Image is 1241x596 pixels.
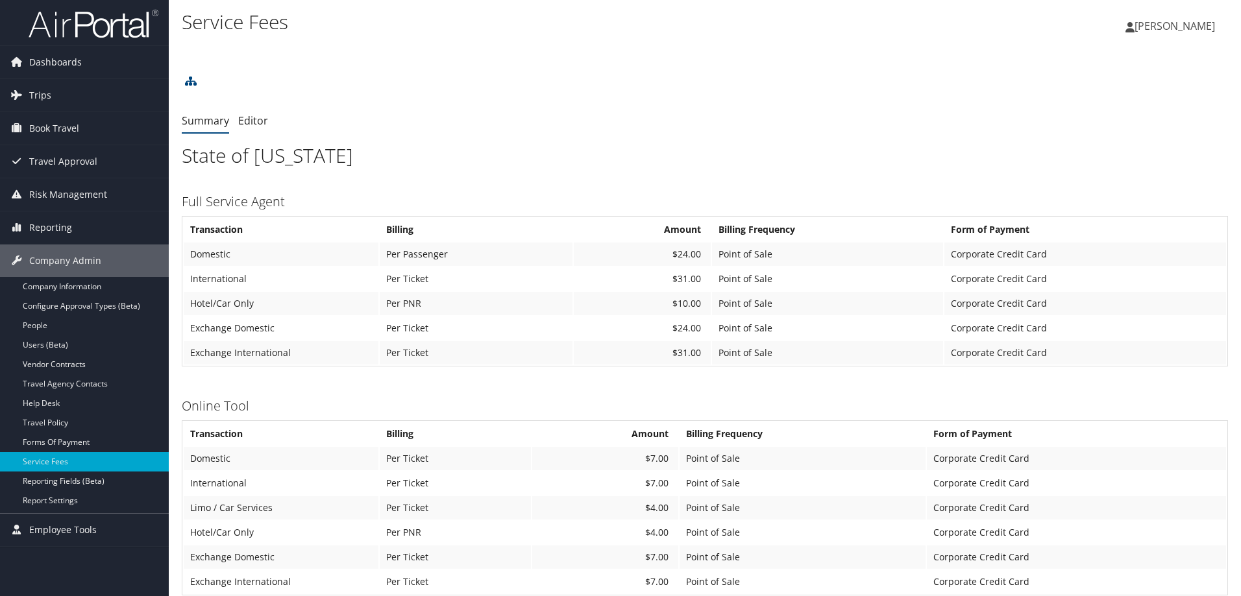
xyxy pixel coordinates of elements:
[380,471,531,495] td: Per Ticket
[574,243,711,266] td: $24.00
[680,422,926,446] th: Billing Frequency
[380,267,572,291] td: Per Ticket
[29,178,107,211] span: Risk Management
[29,112,79,145] span: Book Travel
[184,471,378,495] td: International
[712,267,943,291] td: Point of Sale
[574,267,711,291] td: $31.00
[532,570,678,593] td: $7.00
[532,545,678,569] td: $7.00
[184,447,378,470] td: Domestic
[574,292,711,315] td: $10.00
[182,113,229,128] a: Summary
[927,422,1226,446] th: Form of Payment
[1135,19,1215,33] span: [PERSON_NAME]
[532,447,678,470] td: $7.00
[712,218,943,241] th: Billing Frequency
[184,243,378,266] td: Domestic
[944,243,1226,266] td: Corporate Credit Card
[927,570,1226,593] td: Corporate Credit Card
[944,218,1226,241] th: Form of Payment
[927,447,1226,470] td: Corporate Credit Card
[380,545,531,569] td: Per Ticket
[680,521,926,544] td: Point of Sale
[182,397,1228,415] h3: Online Tool
[184,218,378,241] th: Transaction
[29,244,101,277] span: Company Admin
[532,496,678,519] td: $4.00
[380,521,531,544] td: Per PNR
[380,316,572,340] td: Per Ticket
[532,422,678,446] th: Amount
[712,243,943,266] td: Point of Sale
[927,545,1226,569] td: Corporate Credit Card
[184,341,378,364] td: Exchange International
[944,267,1226,291] td: Corporate Credit Card
[380,447,531,470] td: Per Ticket
[182,8,879,36] h1: Service Fees
[574,341,711,364] td: $31.00
[29,8,158,39] img: airportal-logo.png
[182,142,1228,169] h1: State of [US_STATE]
[712,316,943,340] td: Point of Sale
[944,292,1226,315] td: Corporate Credit Card
[712,341,943,364] td: Point of Sale
[29,211,72,244] span: Reporting
[574,316,711,340] td: $24.00
[184,267,378,291] td: International
[238,113,268,128] a: Editor
[380,292,572,315] td: Per PNR
[29,514,97,546] span: Employee Tools
[532,471,678,495] td: $7.00
[927,521,1226,544] td: Corporate Credit Card
[380,422,531,446] th: Billing
[680,545,926,569] td: Point of Sale
[927,471,1226,495] td: Corporate Credit Card
[680,570,926,593] td: Point of Sale
[532,521,678,544] td: $4.00
[1125,6,1228,45] a: [PERSON_NAME]
[680,496,926,519] td: Point of Sale
[29,46,82,78] span: Dashboards
[680,447,926,470] td: Point of Sale
[184,545,378,569] td: Exchange Domestic
[380,243,572,266] td: Per Passenger
[29,79,51,112] span: Trips
[944,341,1226,364] td: Corporate Credit Card
[944,316,1226,340] td: Corporate Credit Card
[380,218,572,241] th: Billing
[29,145,97,178] span: Travel Approval
[182,193,1228,211] h3: Full Service Agent
[574,218,711,241] th: Amount
[927,496,1226,519] td: Corporate Credit Card
[380,341,572,364] td: Per Ticket
[680,471,926,495] td: Point of Sale
[380,496,531,519] td: Per Ticket
[184,496,378,519] td: Limo / Car Services
[184,570,378,593] td: Exchange International
[184,422,378,446] th: Transaction
[380,570,531,593] td: Per Ticket
[184,292,378,315] td: Hotel/Car Only
[712,292,943,315] td: Point of Sale
[184,521,378,544] td: Hotel/Car Only
[184,316,378,340] td: Exchange Domestic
